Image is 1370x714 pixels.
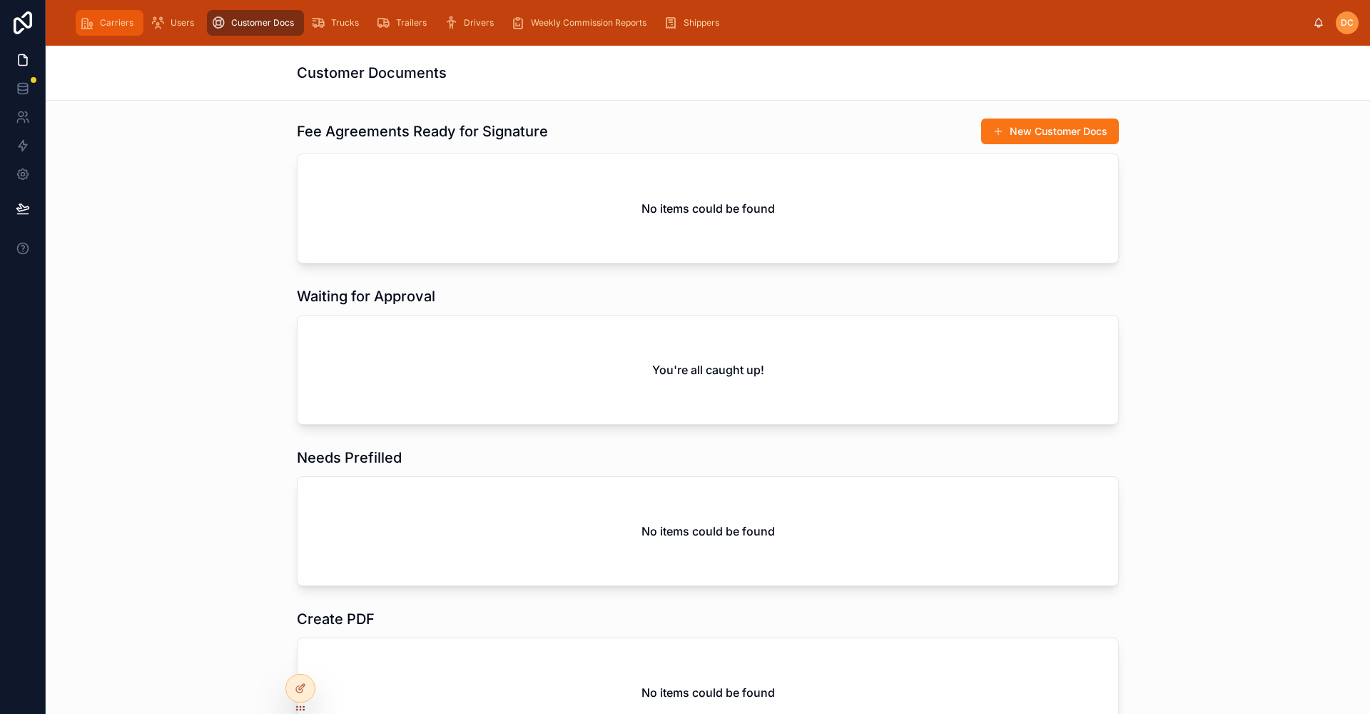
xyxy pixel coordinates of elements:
h1: Create PDF [297,609,375,629]
a: Customer Docs [207,10,304,36]
h1: Fee Agreements Ready for Signature [297,121,548,141]
span: DC [1341,17,1354,29]
span: Trailers [396,17,427,29]
a: Trucks [307,10,369,36]
span: Shippers [684,17,719,29]
h2: No items could be found [641,523,775,540]
span: Customer Docs [231,17,294,29]
span: Carriers [100,17,133,29]
h2: You're all caught up! [652,361,764,378]
button: New Customer Docs [981,119,1119,144]
span: Trucks [331,17,359,29]
a: Shippers [659,10,729,36]
span: Users [171,17,194,29]
h2: No items could be found [641,684,775,701]
a: Carriers [76,10,143,36]
div: scrollable content [68,7,1313,39]
span: Drivers [464,17,494,29]
h1: Needs Prefilled [297,448,402,468]
a: Weekly Commission Reports [507,10,656,36]
span: Weekly Commission Reports [531,17,646,29]
a: Trailers [372,10,437,36]
a: Drivers [440,10,504,36]
h1: Waiting for Approval [297,286,435,306]
h2: No items could be found [641,200,775,217]
h1: Customer Documents [297,63,447,83]
a: Users [146,10,204,36]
